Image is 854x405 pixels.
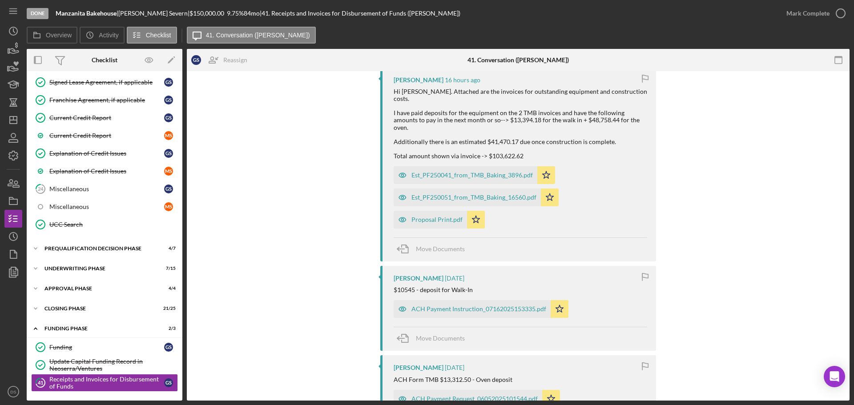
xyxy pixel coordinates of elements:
a: Explanation of Credit IssuesGS [31,144,178,162]
div: 4 / 4 [160,286,176,291]
div: 21 / 25 [160,306,176,311]
div: ACH Payment Request_06052025101544.pdf [411,395,538,402]
div: G S [164,78,173,87]
div: M S [164,167,173,176]
button: Mark Complete [777,4,850,22]
div: Proposal Print.pdf [411,216,463,223]
time: 2025-06-09 17:07 [445,364,464,371]
div: [PERSON_NAME] [394,364,443,371]
div: G S [164,149,173,158]
div: Explanation of Credit Issues [49,150,164,157]
div: UCC Search [49,221,177,228]
label: Overview [46,32,72,39]
a: UCC Search [31,216,178,233]
a: Signed Lease Agreement, if applicableGS [31,73,178,91]
div: 84 mo [244,10,260,17]
button: GSReassign [187,51,256,69]
div: Receipts and Invoices for Disbursement of Funds [49,376,164,390]
a: Explanation of Credit IssuesMS [31,162,178,180]
div: 9.75 % [227,10,244,17]
button: Move Documents [394,238,474,260]
div: Franchise Agreement, if applicable [49,96,164,104]
div: Underwriting Phase [44,266,153,271]
div: $150,000.00 [189,10,227,17]
div: G S [164,378,173,387]
div: Funding [49,344,164,351]
div: Done [27,8,48,19]
label: 41. Conversation ([PERSON_NAME]) [206,32,310,39]
div: | [56,10,118,17]
div: [PERSON_NAME] Severn | [118,10,189,17]
button: DS [4,383,22,401]
div: Current Credit Report [49,114,164,121]
button: ACH Payment Instruction_07162025153335.pdf [394,300,568,318]
label: Activity [99,32,118,39]
div: Update Capital Funding Record in Neoserra/Ventures [49,358,177,372]
div: 7 / 15 [160,266,176,271]
div: M S [164,202,173,211]
div: ACH Form TMB $13,312.50 - Oven deposit [394,376,512,383]
a: MiscellaneousMS [31,198,178,216]
span: Move Documents [416,245,465,253]
div: G S [191,55,201,65]
div: | 41. Receipts and Invoices for Disbursement of Funds ([PERSON_NAME]) [260,10,460,17]
a: Current Credit ReportMS [31,127,178,144]
a: FundingGS [31,338,178,356]
div: 41. Conversation ([PERSON_NAME]) [467,56,569,64]
label: Checklist [146,32,171,39]
div: Explanation of Credit Issues [49,168,164,175]
div: Current Credit Report [49,132,164,139]
div: ACH Payment Instruction_07162025153335.pdf [411,305,546,313]
a: Franchise Agreement, if applicableGS [31,91,178,109]
tspan: 24 [38,186,44,192]
button: Overview [27,27,77,44]
div: Hi [PERSON_NAME]. Attached are the invoices for outstanding equipment and construction costs. I h... [394,88,647,160]
a: 24MiscellaneousGS [31,180,178,198]
div: [PERSON_NAME] [394,275,443,282]
div: Mark Complete [786,4,830,22]
b: Manzanita Bakehouse [56,9,117,17]
div: Est_PF250051_from_TMB_Baking_16560.pdf [411,194,536,201]
div: Funding Phase [44,326,153,331]
div: G S [164,113,173,122]
div: Signed Lease Agreement, if applicable [49,79,164,86]
text: DS [10,389,16,394]
button: Est_PF250051_from_TMB_Baking_16560.pdf [394,188,559,206]
tspan: 41 [38,380,43,385]
div: 4 / 7 [160,246,176,251]
div: Checklist [92,56,117,64]
div: Miscellaneous [49,185,164,192]
button: Activity [80,27,124,44]
div: G S [164,343,173,352]
button: Checklist [127,27,177,44]
button: 41. Conversation ([PERSON_NAME]) [187,27,316,44]
a: 41Receipts and Invoices for Disbursement of FundsGS [31,374,178,392]
div: Miscellaneous [49,203,164,210]
div: M S [164,131,173,140]
a: Update Capital Funding Record in Neoserra/Ventures [31,356,178,374]
div: Reassign [223,51,247,69]
div: Est_PF250041_from_TMB_Baking_3896.pdf [411,172,533,179]
div: Approval Phase [44,286,153,291]
div: $10545 - deposit for Walk-In [394,286,473,293]
div: G S [164,96,173,104]
div: Open Intercom Messenger [824,366,845,387]
a: Current Credit ReportGS [31,109,178,127]
button: Proposal Print.pdf [394,211,485,229]
time: 2025-07-16 23:11 [445,275,464,282]
div: Prequalification Decision Phase [44,246,153,251]
button: Move Documents [394,327,474,349]
div: Closing Phase [44,306,153,311]
span: Move Documents [416,334,465,342]
time: 2025-08-21 04:05 [445,76,480,84]
div: G S [164,184,173,193]
div: 2 / 3 [160,326,176,331]
button: Est_PF250041_from_TMB_Baking_3896.pdf [394,166,555,184]
div: [PERSON_NAME] [394,76,443,84]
